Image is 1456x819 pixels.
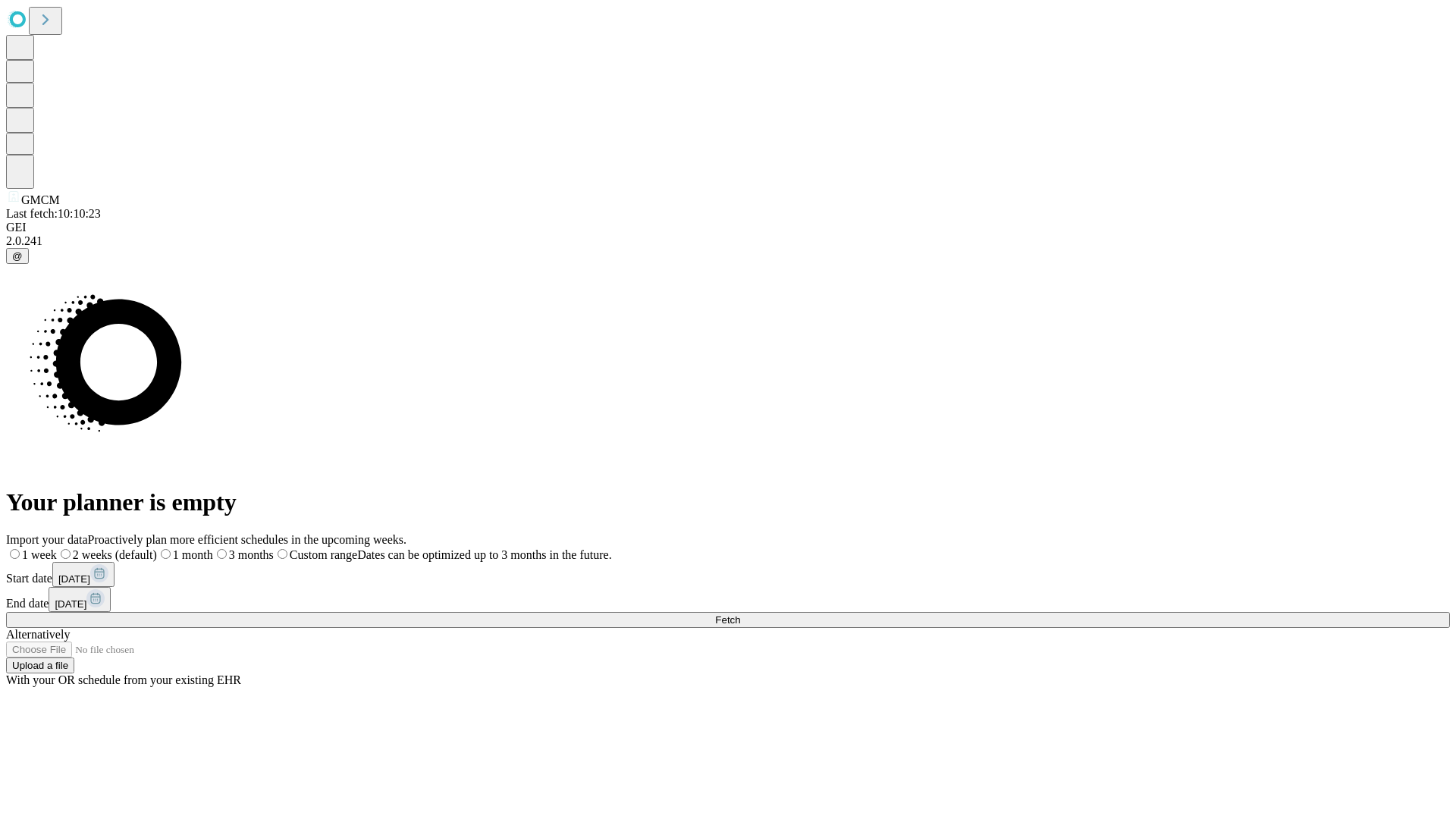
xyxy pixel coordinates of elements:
[21,193,60,206] span: GMCM
[6,562,1450,587] div: Start date
[6,587,1450,612] div: End date
[22,548,57,561] span: 1 week
[6,207,101,220] span: Last fetch: 10:10:23
[357,548,611,561] span: Dates can be optimized up to 3 months in the future.
[52,562,115,587] button: [DATE]
[6,628,70,641] span: Alternatively
[6,221,1450,234] div: GEI
[6,673,241,686] span: With your OR schedule from your existing EHR
[278,549,287,559] input: Custom rangeDates can be optimized up to 3 months in the future.
[6,488,1450,516] h1: Your planner is empty
[88,533,406,546] span: Proactively plan more efficient schedules in the upcoming weeks.
[715,614,740,626] span: Fetch
[6,248,29,264] button: @
[58,573,90,585] span: [DATE]
[6,234,1450,248] div: 2.0.241
[61,549,71,559] input: 2 weeks (default)
[173,548,213,561] span: 1 month
[73,548,157,561] span: 2 weeks (default)
[55,598,86,610] span: [DATE]
[12,250,23,262] span: @
[290,548,357,561] span: Custom range
[229,548,274,561] span: 3 months
[217,549,227,559] input: 3 months
[161,549,171,559] input: 1 month
[10,549,20,559] input: 1 week
[6,612,1450,628] button: Fetch
[49,587,111,612] button: [DATE]
[6,657,74,673] button: Upload a file
[6,533,88,546] span: Import your data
